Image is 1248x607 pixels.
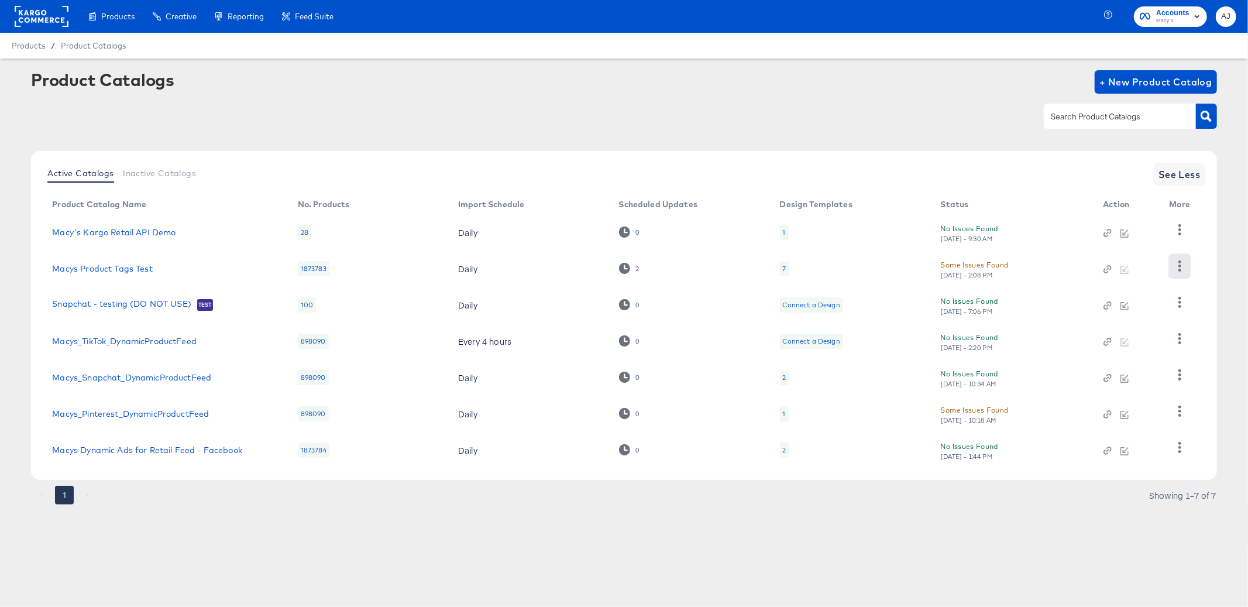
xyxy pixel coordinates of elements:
[783,264,786,273] div: 7
[1156,7,1189,19] span: Accounts
[1154,163,1205,186] button: See Less
[1094,196,1160,214] th: Action
[1095,70,1217,94] button: + New Product Catalog
[635,446,640,454] div: 0
[635,301,640,309] div: 0
[47,169,114,178] span: Active Catalogs
[197,300,213,310] span: Test
[52,409,209,419] a: Macys_Pinterest_DynamicProductFeed
[52,200,146,209] div: Product Catalog Name
[1134,6,1207,27] button: AccountsMacy's
[449,359,609,396] td: Daily
[52,337,197,346] a: Macys_TikTok_DynamicProductFeed
[298,406,329,421] div: 898090
[61,41,126,50] a: Product Catalogs
[619,200,698,209] div: Scheduled Updates
[783,228,786,237] div: 1
[780,370,789,385] div: 2
[619,372,640,383] div: 0
[780,406,789,421] div: 1
[783,337,840,346] div: Connect a Design
[780,297,843,313] div: Connect a Design
[635,265,640,273] div: 2
[298,200,350,209] div: No. Products
[1158,166,1201,183] span: See Less
[449,323,609,359] td: Every 4 hours
[1160,196,1205,214] th: More
[941,259,1009,271] div: Some Issues Found
[449,214,609,251] td: Daily
[783,409,786,419] div: 1
[449,396,609,432] td: Daily
[931,196,1094,214] th: Status
[449,432,609,468] td: Daily
[298,225,311,240] div: 28
[166,12,197,21] span: Creative
[45,41,61,50] span: /
[619,335,640,347] div: 0
[228,12,264,21] span: Reporting
[123,169,196,178] span: Inactive Catalogs
[298,297,316,313] div: 100
[941,416,997,424] div: [DATE] - 10:18 AM
[1216,6,1236,27] button: AJ
[635,337,640,345] div: 0
[298,370,329,385] div: 898090
[635,373,640,382] div: 0
[619,408,640,419] div: 0
[780,200,852,209] div: Design Templates
[1156,16,1189,26] span: Macy's
[31,70,174,89] div: Product Catalogs
[298,334,329,349] div: 898090
[941,404,1009,424] button: Some Issues Found[DATE] - 10:18 AM
[298,261,329,276] div: 1873783
[1149,491,1217,499] div: Showing 1–7 of 7
[780,261,789,276] div: 7
[1099,74,1212,90] span: + New Product Catalog
[941,271,993,279] div: [DATE] - 2:08 PM
[31,486,98,505] nav: pagination navigation
[783,373,786,382] div: 2
[783,445,786,455] div: 2
[295,12,334,21] span: Feed Suite
[52,264,152,273] a: Macys Product Tags Test
[298,443,329,458] div: 1873784
[52,228,176,237] a: Macy's Kargo Retail API Demo
[52,373,211,382] a: Macys_Snapchat_DynamicProductFeed
[780,334,843,349] div: Connect a Design
[55,486,74,505] button: page 1
[619,263,640,274] div: 2
[12,41,45,50] span: Products
[780,443,789,458] div: 2
[635,228,640,236] div: 0
[619,299,640,310] div: 0
[635,410,640,418] div: 0
[458,200,524,209] div: Import Schedule
[1048,110,1173,124] input: Search Product Catalogs
[619,227,640,238] div: 0
[101,12,135,21] span: Products
[52,299,191,311] a: Snapchat - testing (DO NOT USE)
[52,445,242,455] a: Macys Dynamic Ads for Retail Feed - Facebook
[783,300,840,310] div: Connect a Design
[449,251,609,287] td: Daily
[780,225,789,240] div: 1
[449,287,609,323] td: Daily
[941,404,1009,416] div: Some Issues Found
[941,259,1009,279] button: Some Issues Found[DATE] - 2:08 PM
[1221,10,1232,23] span: AJ
[619,444,640,455] div: 0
